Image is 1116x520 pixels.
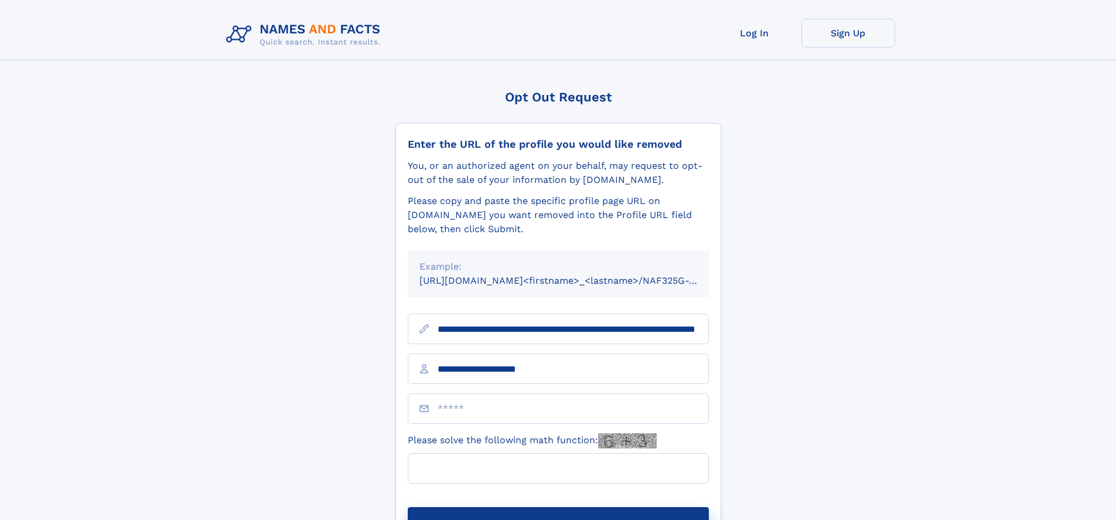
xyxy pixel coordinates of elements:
[408,138,709,151] div: Enter the URL of the profile you would like removed
[408,433,657,448] label: Please solve the following math function:
[395,90,721,104] div: Opt Out Request
[419,260,697,274] div: Example:
[801,19,895,47] a: Sign Up
[708,19,801,47] a: Log In
[419,275,731,286] small: [URL][DOMAIN_NAME]<firstname>_<lastname>/NAF325G-xxxxxxxx
[408,194,709,236] div: Please copy and paste the specific profile page URL on [DOMAIN_NAME] you want removed into the Pr...
[221,19,390,50] img: Logo Names and Facts
[408,159,709,187] div: You, or an authorized agent on your behalf, may request to opt-out of the sale of your informatio...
